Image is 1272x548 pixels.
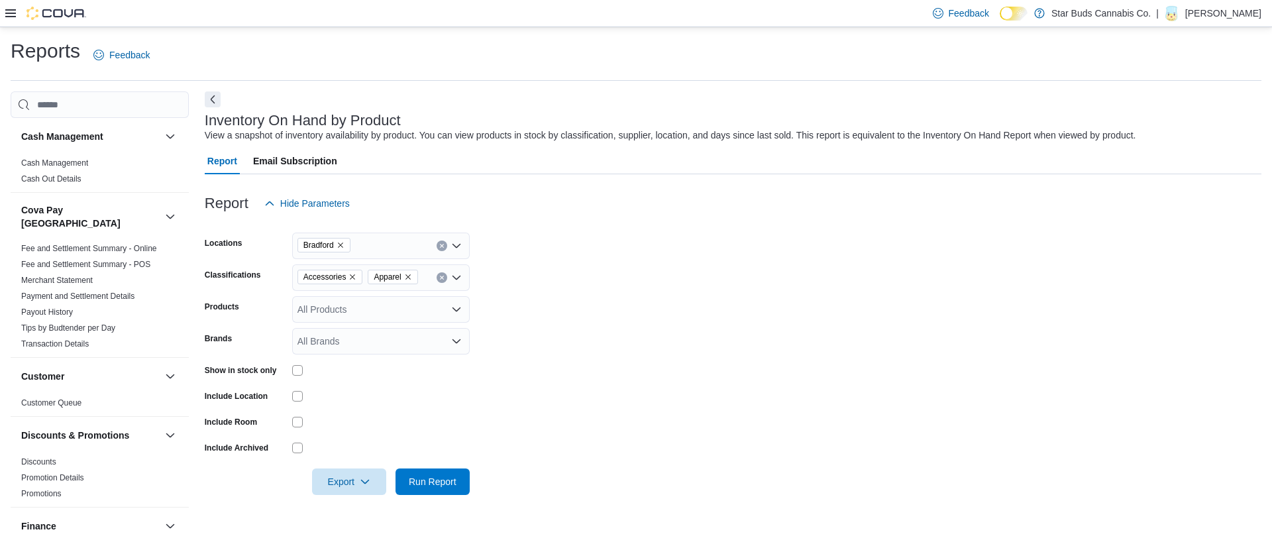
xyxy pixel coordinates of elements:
span: Hide Parameters [280,197,350,210]
button: Clear input [437,272,447,283]
span: Promotion Details [21,472,84,483]
a: Fee and Settlement Summary - POS [21,260,150,269]
button: Open list of options [451,272,462,283]
span: Run Report [409,475,456,488]
span: Accessories [297,270,363,284]
button: Customer [21,370,160,383]
span: Fee and Settlement Summary - Online [21,243,157,254]
label: Products [205,301,239,312]
a: Customer Queue [21,398,81,408]
div: View a snapshot of inventory availability by product. You can view products in stock by classific... [205,129,1136,142]
button: Remove Bradford from selection in this group [337,241,344,249]
span: Bradford [297,238,350,252]
span: Transaction Details [21,339,89,349]
button: Cova Pay [GEOGRAPHIC_DATA] [162,209,178,225]
a: Cash Out Details [21,174,81,184]
a: Tips by Budtender per Day [21,323,115,333]
span: Feedback [109,48,150,62]
span: Merchant Statement [21,275,93,286]
button: Customer [162,368,178,384]
span: Fee and Settlement Summary - POS [21,259,150,270]
div: Daniel Swadron [1164,5,1180,21]
button: Discounts & Promotions [21,429,160,442]
label: Include Room [205,417,257,427]
a: Feedback [88,42,155,68]
button: Run Report [396,468,470,495]
span: Promotions [21,488,62,499]
span: Report [207,148,237,174]
button: Finance [21,520,160,533]
button: Hide Parameters [259,190,355,217]
button: Clear input [437,241,447,251]
h3: Discounts & Promotions [21,429,129,442]
a: Transaction Details [21,339,89,349]
h3: Finance [21,520,56,533]
span: Apparel [368,270,417,284]
label: Show in stock only [205,365,277,376]
div: Cash Management [11,155,189,192]
span: Cash Out Details [21,174,81,184]
button: Remove Accessories from selection in this group [348,273,356,281]
button: Cash Management [162,129,178,144]
a: Promotion Details [21,473,84,482]
p: | [1156,5,1159,21]
span: Export [320,468,378,495]
a: Fee and Settlement Summary - Online [21,244,157,253]
span: Tips by Budtender per Day [21,323,115,333]
h3: Cash Management [21,130,103,143]
label: Include Location [205,391,268,402]
span: Apparel [374,270,401,284]
button: Open list of options [451,241,462,251]
input: Dark Mode [1000,7,1028,21]
label: Include Archived [205,443,268,453]
div: Cova Pay [GEOGRAPHIC_DATA] [11,241,189,357]
button: Cash Management [21,130,160,143]
button: Next [205,91,221,107]
label: Locations [205,238,242,248]
h3: Inventory On Hand by Product [205,113,401,129]
span: Bradford [303,239,334,252]
button: Cova Pay [GEOGRAPHIC_DATA] [21,203,160,230]
button: Remove Apparel from selection in this group [404,273,412,281]
h1: Reports [11,38,80,64]
button: Open list of options [451,304,462,315]
p: [PERSON_NAME] [1185,5,1261,21]
span: Accessories [303,270,346,284]
a: Promotions [21,489,62,498]
h3: Customer [21,370,64,383]
h3: Report [205,195,248,211]
a: Cash Management [21,158,88,168]
p: Star Buds Cannabis Co. [1051,5,1151,21]
a: Payout History [21,307,73,317]
a: Merchant Statement [21,276,93,285]
button: Open list of options [451,336,462,347]
a: Payment and Settlement Details [21,292,134,301]
span: Customer Queue [21,398,81,408]
label: Brands [205,333,232,344]
div: Discounts & Promotions [11,454,189,507]
button: Export [312,468,386,495]
button: Finance [162,518,178,534]
span: Email Subscription [253,148,337,174]
label: Classifications [205,270,261,280]
span: Feedback [949,7,989,20]
div: Customer [11,395,189,416]
button: Discounts & Promotions [162,427,178,443]
img: Cova [26,7,86,20]
a: Discounts [21,457,56,466]
span: Discounts [21,457,56,467]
